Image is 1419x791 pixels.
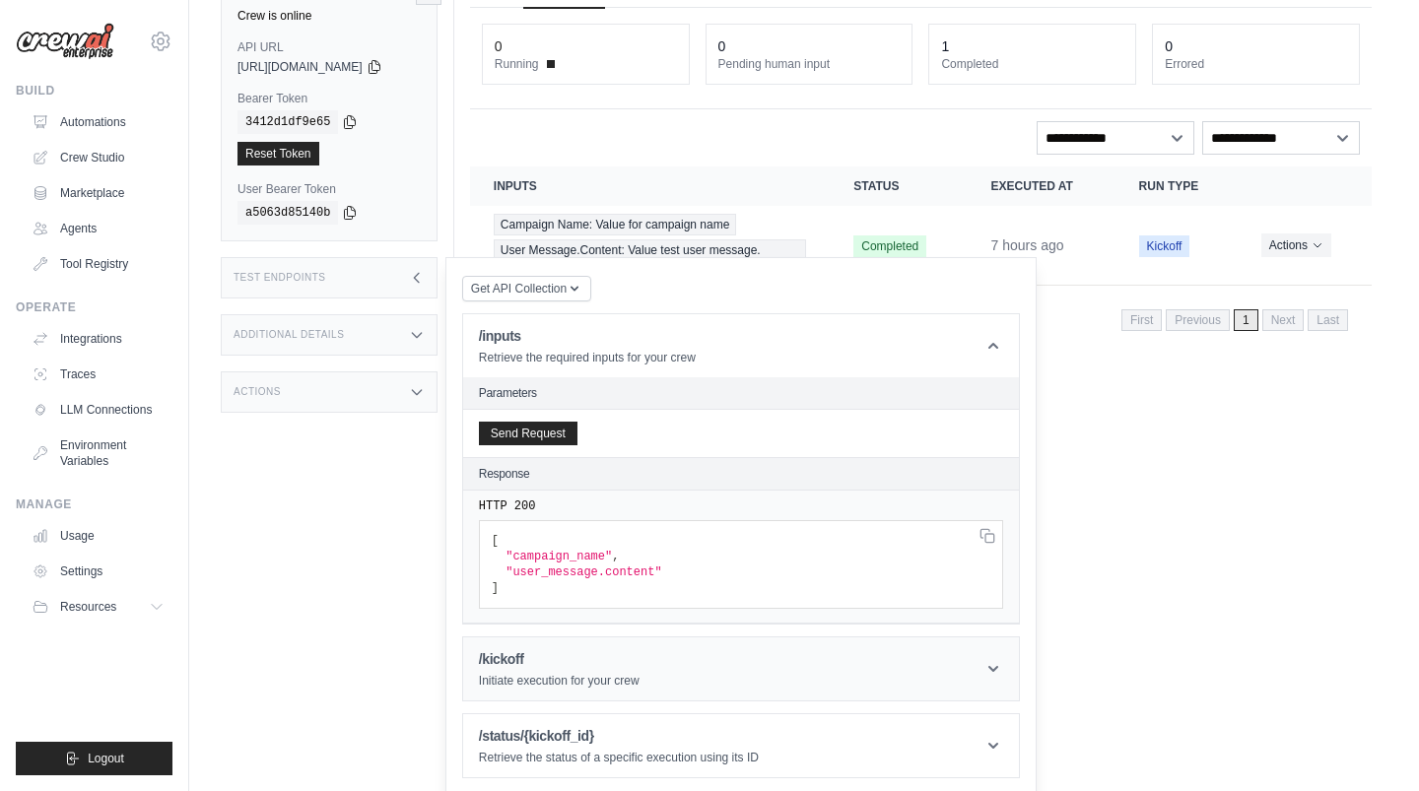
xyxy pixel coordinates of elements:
[1121,309,1348,331] nav: Pagination
[237,201,338,225] code: a5063d85140b
[1308,309,1348,331] span: Last
[237,39,421,55] label: API URL
[16,83,172,99] div: Build
[237,59,363,75] span: [URL][DOMAIN_NAME]
[24,359,172,390] a: Traces
[24,429,172,477] a: Environment Variables
[718,36,726,56] div: 0
[16,299,172,315] div: Operate
[60,599,116,615] span: Resources
[479,326,696,346] h1: /inputs
[234,329,344,341] h3: Additional Details
[991,237,1064,253] time: August 26, 2025 at 13:38 BST
[1165,36,1173,56] div: 0
[1166,309,1230,331] span: Previous
[492,534,499,548] span: [
[853,235,926,257] span: Completed
[234,272,326,284] h3: Test Endpoints
[506,550,612,563] span: "campaign_name"
[479,466,530,482] h2: Response
[718,56,901,72] dt: Pending human input
[24,520,172,552] a: Usage
[24,248,172,280] a: Tool Registry
[479,673,640,689] p: Initiate execution for your crew
[941,56,1123,72] dt: Completed
[24,106,172,138] a: Automations
[237,110,338,134] code: 3412d1df9e65
[24,213,172,244] a: Agents
[470,166,1372,344] section: Crew executions table
[494,214,806,277] a: View execution details for Campaign Name
[24,394,172,426] a: LLM Connections
[1121,309,1162,331] span: First
[16,23,114,60] img: Logo
[492,581,499,595] span: ]
[1261,233,1331,257] button: Actions for execution
[479,649,640,669] h1: /kickoff
[1234,309,1258,331] span: 1
[479,750,759,765] p: Retrieve the status of a specific execution using its ID
[237,91,421,106] label: Bearer Token
[968,166,1115,206] th: Executed at
[24,556,172,587] a: Settings
[941,36,949,56] div: 1
[237,8,421,24] div: Crew is online
[88,751,124,766] span: Logout
[1165,56,1347,72] dt: Errored
[494,214,737,235] span: Campaign Name: Value for campaign name
[16,496,172,512] div: Manage
[479,498,1003,514] pre: HTTP 200
[479,385,1003,401] h2: Parameters
[494,239,806,277] span: User Message.Content: Value test user message.[PERSON_NAME]…
[462,276,591,301] button: Get API Collection
[24,591,172,623] button: Resources
[16,742,172,775] button: Logout
[479,422,577,445] button: Send Request
[24,323,172,355] a: Integrations
[1139,235,1190,257] span: Kickoff
[506,565,661,579] span: "user_message.content"
[495,36,503,56] div: 0
[24,177,172,209] a: Marketplace
[1115,166,1238,206] th: Run Type
[1262,309,1305,331] span: Next
[830,166,967,206] th: Status
[237,181,421,197] label: User Bearer Token
[479,726,759,746] h1: /status/{kickoff_id}
[470,166,830,206] th: Inputs
[234,386,281,398] h3: Actions
[495,56,539,72] span: Running
[24,142,172,173] a: Crew Studio
[612,550,619,563] span: ,
[471,281,567,297] span: Get API Collection
[479,350,696,365] p: Retrieve the required inputs for your crew
[237,142,319,165] a: Reset Token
